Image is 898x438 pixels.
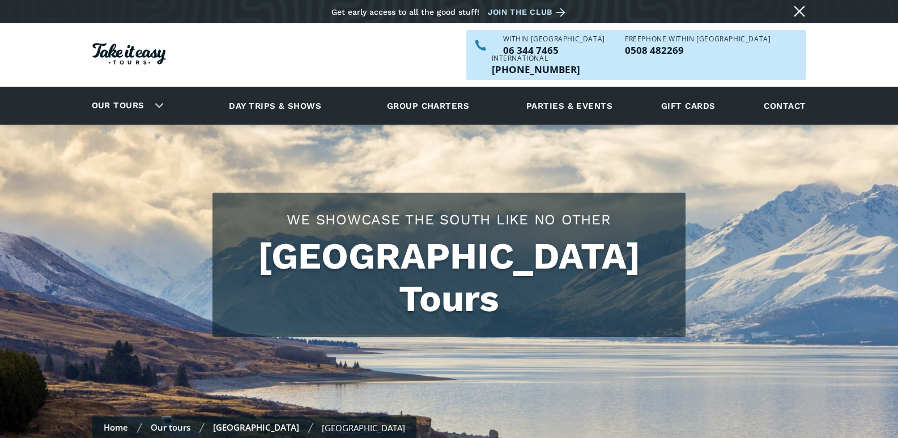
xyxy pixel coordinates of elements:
[503,45,605,55] p: 06 344 7465
[92,37,166,73] a: Homepage
[625,45,771,55] a: Call us freephone within NZ on 0508482269
[625,45,771,55] p: 0508 482269
[331,7,479,16] div: Get early access to all the good stuff!
[503,45,605,55] a: Call us within NZ on 063447465
[224,235,674,320] h1: [GEOGRAPHIC_DATA] Tours
[625,36,771,42] div: Freephone WITHIN [GEOGRAPHIC_DATA]
[521,90,618,121] a: Parties & events
[83,92,153,119] a: Our tours
[104,422,128,433] a: Home
[492,55,580,62] div: International
[503,36,605,42] div: WITHIN [GEOGRAPHIC_DATA]
[92,43,166,65] img: Take it easy Tours logo
[215,90,335,121] a: Day trips & shows
[213,422,299,433] a: [GEOGRAPHIC_DATA]
[488,5,569,19] a: Join the club
[492,65,580,74] p: [PHONE_NUMBER]
[656,90,721,121] a: Gift cards
[322,422,405,433] div: [GEOGRAPHIC_DATA]
[492,65,580,74] a: Call us outside of NZ on +6463447465
[224,210,674,229] h2: We showcase the south like no other
[758,90,811,121] a: Contact
[373,90,483,121] a: Group charters
[151,422,190,433] a: Our tours
[790,2,808,20] a: Close message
